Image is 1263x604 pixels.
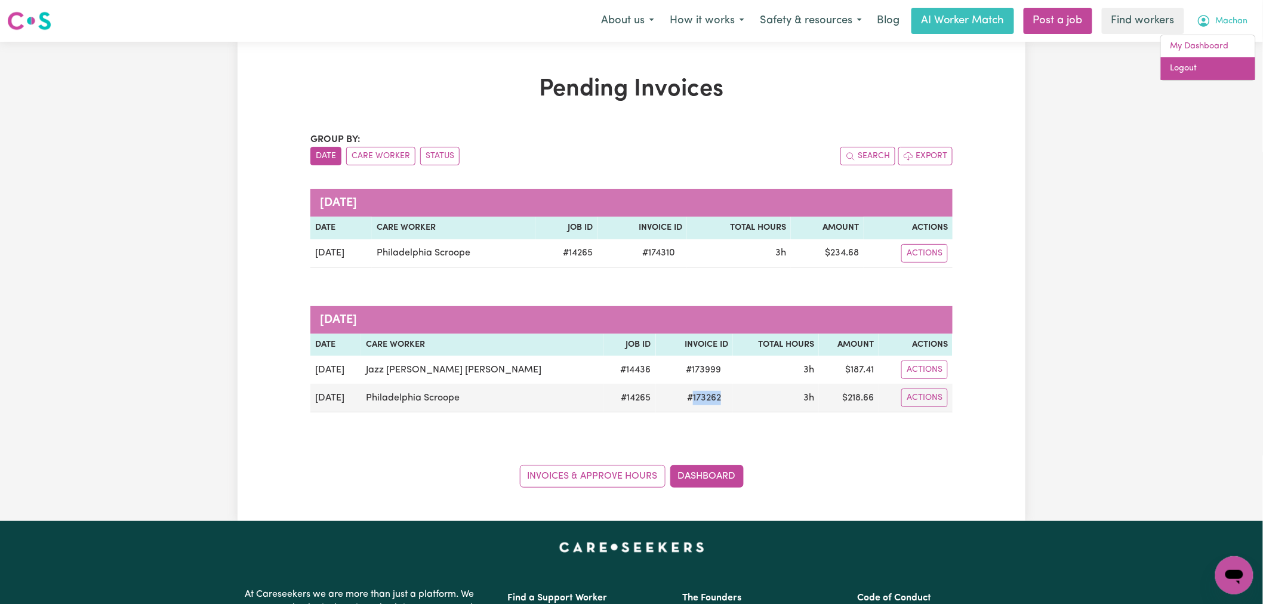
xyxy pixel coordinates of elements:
th: Invoice ID [597,217,687,239]
h1: Pending Invoices [310,75,953,104]
button: Actions [901,244,948,263]
a: My Dashboard [1161,35,1255,58]
button: sort invoices by care worker [346,147,415,165]
th: Amount [819,334,879,356]
span: Group by: [310,135,361,144]
a: Careseekers home page [559,543,704,552]
a: Post a job [1024,8,1092,34]
a: Logout [1161,57,1255,80]
a: Find workers [1102,8,1184,34]
button: How it works [662,8,752,33]
img: Careseekers logo [7,10,51,32]
th: Date [310,217,372,239]
button: Export [898,147,953,165]
a: Code of Conduct [858,593,932,603]
td: Jazz [PERSON_NAME] [PERSON_NAME] [361,356,603,384]
a: AI Worker Match [911,8,1014,34]
button: About us [593,8,662,33]
th: Job ID [603,334,656,356]
button: Search [840,147,895,165]
a: Careseekers logo [7,7,51,35]
td: Philadelphia Scroope [361,384,603,412]
div: My Account [1160,35,1256,81]
th: Job ID [535,217,597,239]
button: My Account [1189,8,1256,33]
th: Actions [864,217,953,239]
th: Invoice ID [656,334,734,356]
a: Invoices & Approve Hours [520,465,666,488]
td: # 14265 [535,239,597,268]
caption: [DATE] [310,189,953,217]
button: Safety & resources [752,8,870,33]
span: 3 hours [803,393,814,403]
span: Machan [1216,15,1248,28]
th: Care Worker [361,334,603,356]
button: Actions [901,360,948,379]
th: Care Worker [372,217,535,239]
td: $ 218.66 [819,384,879,412]
td: $ 187.41 [819,356,879,384]
th: Total Hours [687,217,791,239]
th: Total Hours [733,334,819,356]
caption: [DATE] [310,306,953,334]
td: [DATE] [310,356,361,384]
a: The Founders [682,593,741,603]
iframe: Button to launch messaging window [1215,556,1253,594]
a: Dashboard [670,465,744,488]
a: Blog [870,8,907,34]
td: Philadelphia Scroope [372,239,535,268]
span: # 173262 [680,391,728,405]
a: Find a Support Worker [507,593,607,603]
button: sort invoices by paid status [420,147,460,165]
span: 3 hours [775,248,786,258]
td: # 14436 [603,356,656,384]
button: Actions [901,389,948,407]
td: [DATE] [310,239,372,268]
span: # 173999 [679,363,728,377]
th: Actions [879,334,953,356]
span: 3 hours [803,365,814,375]
td: [DATE] [310,384,361,412]
button: sort invoices by date [310,147,341,165]
span: # 174310 [635,246,682,260]
td: $ 234.68 [791,239,864,268]
th: Amount [791,217,864,239]
th: Date [310,334,361,356]
td: # 14265 [603,384,656,412]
